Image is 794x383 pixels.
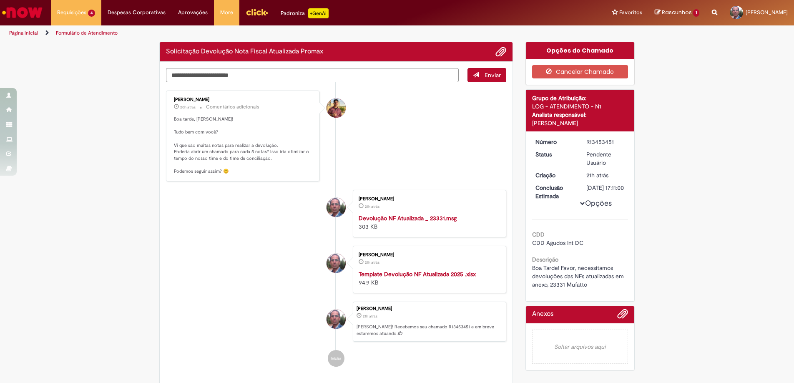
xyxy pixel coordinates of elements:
[57,8,86,17] span: Requisições
[359,214,457,222] a: Devolução NF Atualizada _ 23331.msg
[174,116,313,175] p: Boa tarde, [PERSON_NAME]! Tudo bem com você? Vi que são muitas notas para realizar a devolução. P...
[467,68,506,82] button: Enviar
[532,119,628,127] div: [PERSON_NAME]
[357,324,502,337] p: [PERSON_NAME]! Recebemos seu chamado R13453451 e em breve estaremos atuando.
[166,48,323,55] h2: Solicitação Devolução Nota Fiscal Atualizada Promax Histórico de tíquete
[359,270,476,278] a: Template Devolução NF Atualizada 2025 .xlsx
[359,270,498,287] div: 94.9 KB
[365,260,379,265] span: 21h atrás
[617,308,628,323] button: Adicionar anexos
[586,138,625,146] div: R13453451
[359,197,498,202] div: [PERSON_NAME]
[357,306,502,311] div: [PERSON_NAME]
[532,330,628,364] em: Soltar arquivos aqui
[327,98,346,118] div: Vitor Jeremias Da Silva
[532,94,628,102] div: Grupo de Atribuição:
[166,302,506,342] li: Reinaldo Gabriel Vieira
[178,8,208,17] span: Aprovações
[532,102,628,111] div: LOG - ATENDIMENTO - N1
[88,10,95,17] span: 4
[662,8,692,16] span: Rascunhos
[327,198,346,217] div: Reinaldo Gabriel Vieira
[166,82,506,375] ul: Histórico de tíquete
[529,184,580,200] dt: Conclusão Estimada
[359,252,498,257] div: [PERSON_NAME]
[174,97,313,102] div: [PERSON_NAME]
[485,71,501,79] span: Enviar
[327,254,346,273] div: Reinaldo Gabriel Vieira
[532,310,553,318] h2: Anexos
[693,9,699,17] span: 1
[365,204,379,209] span: 21h atrás
[281,8,329,18] div: Padroniza
[166,68,459,82] textarea: Digite sua mensagem aqui...
[495,46,506,57] button: Adicionar anexos
[363,314,377,319] time: 27/08/2025 16:10:57
[532,264,626,288] span: Boa Tarde! Favor, necessitamos devoluções das NFs atualizadas em anexo, 23331 Mufatto
[365,204,379,209] time: 27/08/2025 16:10:53
[359,214,498,231] div: 303 KB
[532,239,583,247] span: CDD Agudos Int DC
[619,8,642,17] span: Favoritos
[746,9,788,16] span: [PERSON_NAME]
[529,138,580,146] dt: Número
[586,150,625,167] div: Pendente Usuário
[6,25,523,41] ul: Trilhas de página
[529,171,580,179] dt: Criação
[220,8,233,17] span: More
[206,103,259,111] small: Comentários adicionais
[586,171,608,179] time: 27/08/2025 16:10:57
[532,65,628,78] button: Cancelar Chamado
[363,314,377,319] span: 21h atrás
[1,4,44,21] img: ServiceNow
[529,150,580,159] dt: Status
[180,105,196,110] span: 20h atrás
[180,105,196,110] time: 27/08/2025 16:38:34
[532,231,545,238] b: CDD
[9,30,38,36] a: Página inicial
[655,9,699,17] a: Rascunhos
[586,184,625,192] div: [DATE] 17:11:00
[327,310,346,329] div: Reinaldo Gabriel Vieira
[586,171,625,179] div: 27/08/2025 16:10:57
[586,171,608,179] span: 21h atrás
[308,8,329,18] p: +GenAi
[365,260,379,265] time: 27/08/2025 16:10:53
[526,42,635,59] div: Opções do Chamado
[56,30,118,36] a: Formulário de Atendimento
[532,256,558,263] b: Descrição
[108,8,166,17] span: Despesas Corporativas
[532,111,628,119] div: Analista responsável:
[246,6,268,18] img: click_logo_yellow_360x200.png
